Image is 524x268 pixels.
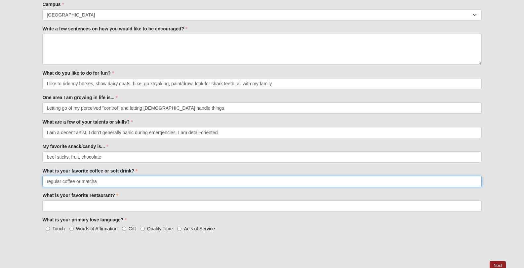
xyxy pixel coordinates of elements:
label: What is your favorite coffee or soft drink? [42,168,138,174]
input: Touch [46,227,50,231]
span: Gift [129,226,136,231]
label: What is your favorite restaurant? [42,192,118,199]
input: Words of Affirmation [69,227,74,231]
label: What is your primary love language? [42,216,127,223]
label: What are a few of your talents or skills? [42,119,133,125]
label: My favorite snack/candy is... [42,143,108,150]
span: Words of Affirmation [76,226,118,231]
label: Write a few sentences on how you would like to be encouraged? [42,25,187,32]
label: What do you like to do for fun? [42,70,114,76]
span: Touch [52,226,64,231]
input: Gift [122,227,126,231]
input: Quality Time [141,227,145,231]
span: Acts of Service [184,226,215,231]
input: Acts of Service [177,227,181,231]
label: Campus [42,1,64,8]
span: Quality Time [147,226,173,231]
label: One area I am growing in life is... [42,94,118,101]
